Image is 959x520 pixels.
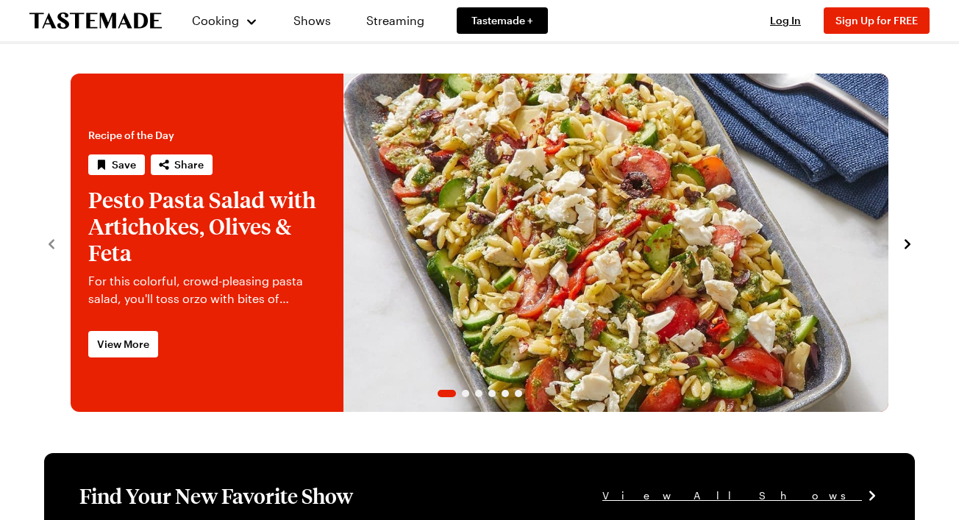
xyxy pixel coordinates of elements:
span: Tastemade + [471,13,533,28]
span: Go to slide 3 [475,390,482,397]
h1: Find Your New Favorite Show [79,482,353,509]
button: Sign Up for FREE [824,7,930,34]
a: View All Shows [602,488,880,504]
button: navigate to next item [900,234,915,252]
span: Go to slide 4 [488,390,496,397]
a: To Tastemade Home Page [29,13,162,29]
a: View More [88,331,158,357]
a: Tastemade + [457,7,548,34]
span: View All Shows [602,488,862,504]
button: Cooking [191,3,258,38]
span: Go to slide 6 [515,390,522,397]
span: View More [97,337,149,352]
span: Sign Up for FREE [835,14,918,26]
span: Save [112,157,136,172]
button: Share [151,154,213,175]
button: Save recipe [88,154,145,175]
span: Log In [770,14,801,26]
span: Share [174,157,204,172]
span: Cooking [192,13,239,27]
button: navigate to previous item [44,234,59,252]
div: 1 / 6 [71,74,888,412]
span: Go to slide 2 [462,390,469,397]
span: Go to slide 1 [438,390,456,397]
button: Log In [756,13,815,28]
span: Go to slide 5 [502,390,509,397]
